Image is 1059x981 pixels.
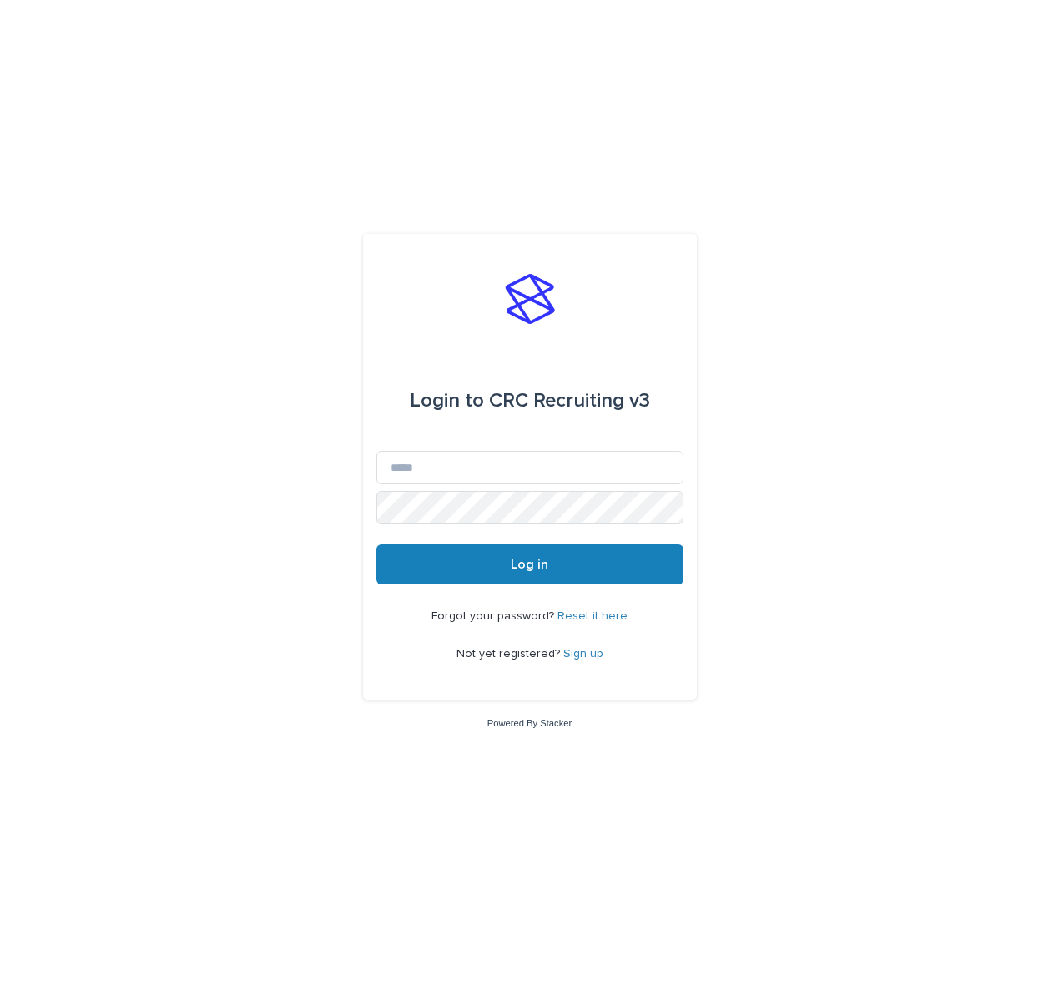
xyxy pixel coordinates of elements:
div: CRC Recruiting v3 [410,377,650,424]
img: stacker-logo-s-only.png [505,274,555,324]
span: Forgot your password? [431,610,557,622]
a: Reset it here [557,610,628,622]
a: Powered By Stacker [487,718,572,728]
span: Not yet registered? [456,648,563,660]
a: Sign up [563,648,603,660]
span: Login to [410,391,484,411]
button: Log in [376,544,683,584]
span: Log in [511,558,548,571]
